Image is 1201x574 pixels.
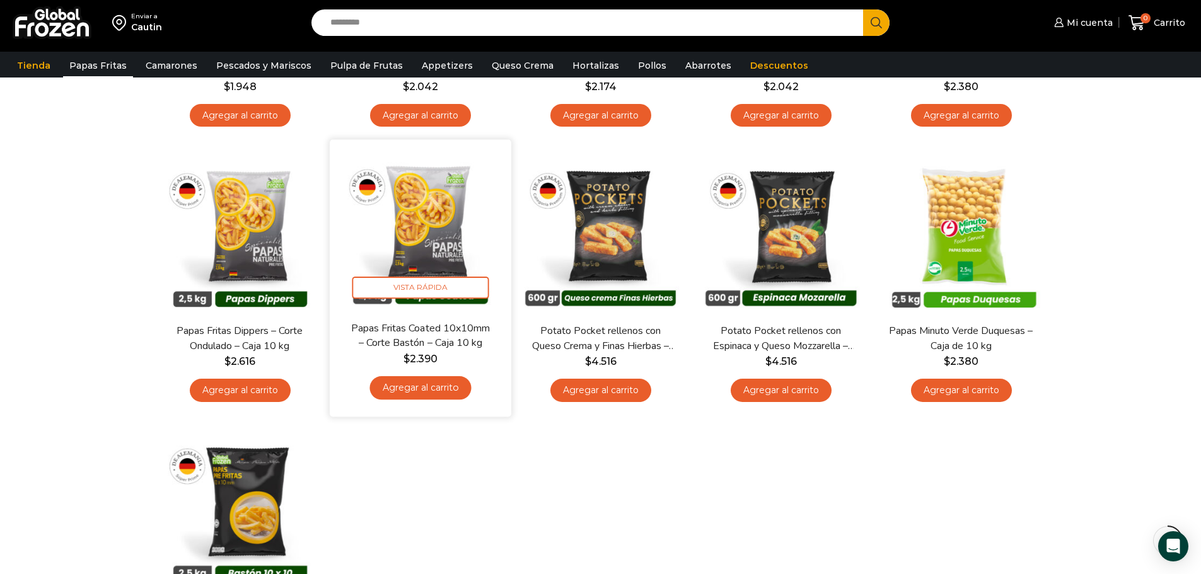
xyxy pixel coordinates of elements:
span: $ [585,355,591,367]
a: Papas Minuto Verde Duquesas – Caja de 10 kg [888,324,1033,353]
span: $ [585,81,591,93]
a: Agregar al carrito: “Potato Pocket rellenos con Espinaca y Queso Mozzarella - Caja 8.4 kg” [731,379,832,402]
span: 0 [1140,13,1151,23]
a: Agregar al carrito: “Papas Fritas 7x7mm - Corte Bastón - Caja 10 kg” [370,104,471,127]
a: Pollos [632,54,673,77]
bdi: 1.948 [224,81,257,93]
a: Agregar al carrito: “Papas Fritas Crinkle - Corte Acordeón - Caja 10 kg” [550,104,651,127]
a: Appetizers [415,54,479,77]
a: Hortalizas [566,54,625,77]
a: Potato Pocket rellenos con Queso Crema y Finas Hierbas – Caja 8.4 kg [528,324,673,353]
a: Agregar al carrito: “Papas Minuto Verde Duquesas - Caja de 10 kg” [911,379,1012,402]
span: $ [944,355,950,367]
span: $ [403,81,409,93]
bdi: 2.380 [944,355,978,367]
a: Mi cuenta [1051,10,1113,35]
a: Abarrotes [679,54,738,77]
bdi: 2.042 [763,81,799,93]
bdi: 2.390 [403,353,437,365]
a: Potato Pocket rellenos con Espinaca y Queso Mozzarella – Caja 8.4 kg [708,324,853,353]
a: Papas Fritas [63,54,133,77]
span: Mi cuenta [1064,16,1113,29]
a: 0 Carrito [1125,8,1188,38]
a: Agregar al carrito: “Papas Fritas Wedges – Corte Gajo - Caja 10 kg” [911,104,1012,127]
bdi: 4.516 [765,355,797,367]
a: Agregar al carrito: “Papas Fritas 12x12mm - Formato 1 kg - Caja 10 kg” [731,104,832,127]
span: $ [765,355,772,367]
div: Open Intercom Messenger [1158,531,1188,561]
a: Pescados y Mariscos [210,54,318,77]
a: Pulpa de Frutas [324,54,409,77]
a: Agregar al carrito: “Papas Fritas 13x13mm - Formato 2,5 kg - Caja 10 kg” [190,104,291,127]
a: Queso Crema [485,54,560,77]
span: $ [763,81,770,93]
a: Camarones [139,54,204,77]
div: Enviar a [131,12,162,21]
span: $ [224,355,231,367]
bdi: 2.174 [585,81,617,93]
a: Agregar al carrito: “Papas Fritas Dippers - Corte Ondulado - Caja 10 kg” [190,379,291,402]
span: $ [944,81,950,93]
bdi: 2.042 [403,81,438,93]
a: Agregar al carrito: “Potato Pocket rellenos con Queso Crema y Finas Hierbas - Caja 8.4 kg” [550,379,651,402]
a: Papas Fritas Dippers – Corte Ondulado – Caja 10 kg [167,324,312,353]
bdi: 2.616 [224,355,255,367]
div: Cautin [131,21,162,33]
a: Papas Fritas Coated 10x10mm – Corte Bastón – Caja 10 kg [347,321,493,351]
span: Carrito [1151,16,1185,29]
img: address-field-icon.svg [112,12,131,33]
span: $ [224,81,230,93]
button: Search button [863,9,890,36]
a: Descuentos [744,54,815,77]
bdi: 2.380 [944,81,978,93]
a: Tienda [11,54,57,77]
a: Agregar al carrito: “Papas Fritas Coated 10x10mm - Corte Bastón - Caja 10 kg” [369,376,471,399]
span: $ [403,353,409,365]
span: Vista Rápida [352,277,489,299]
bdi: 4.516 [585,355,617,367]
